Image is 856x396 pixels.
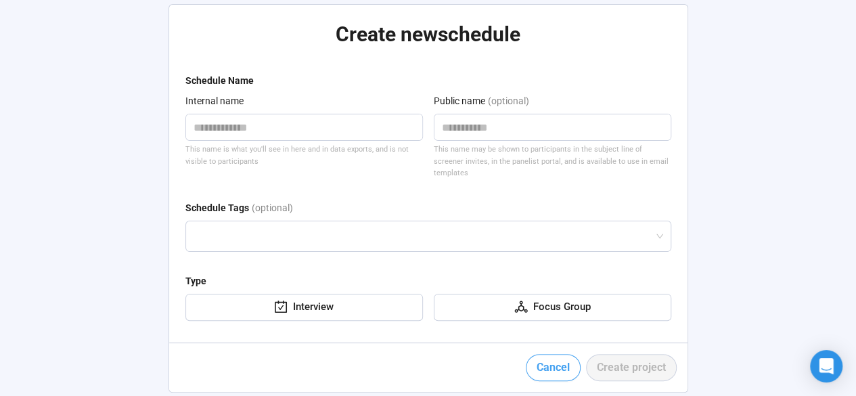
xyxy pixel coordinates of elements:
div: Schedule Name [185,73,254,88]
h2: Create new schedule [185,22,671,47]
span: Cancel [537,359,570,376]
div: Open Intercom Messenger [810,350,842,382]
div: Focus Group [528,299,591,315]
div: Schedule Tags [185,200,249,215]
span: carry-out [274,300,288,313]
div: Internal name [185,93,244,108]
div: This name may be shown to participants in the subject line of screener invites, in the panelist p... [434,144,671,179]
div: Public name [434,93,485,108]
span: Create project [597,359,666,376]
div: (optional) [488,93,529,114]
button: Cancel [526,354,581,381]
button: Create project [586,354,677,381]
div: Interview [288,299,334,315]
div: Type [185,273,206,288]
div: This name is what you'll see in here and in data exports, and is not visible to participants [185,144,423,167]
span: deployment-unit [514,300,528,313]
div: (optional) [252,200,293,221]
